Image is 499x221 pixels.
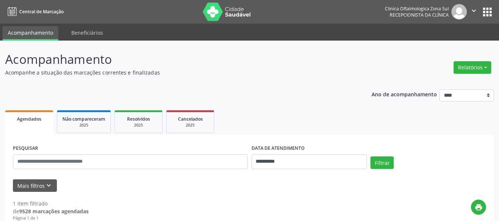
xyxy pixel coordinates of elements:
[45,182,53,190] i: keyboard_arrow_down
[252,143,305,154] label: DATA DE ATENDIMENTO
[17,116,41,122] span: Agendados
[3,26,58,41] a: Acompanhamento
[127,116,150,122] span: Resolvidos
[13,179,57,192] button: Mais filtroskeyboard_arrow_down
[5,69,347,76] p: Acompanhe a situação das marcações correntes e finalizadas
[5,6,64,18] a: Central de Marcação
[390,12,449,18] span: Recepcionista da clínica
[13,143,38,154] label: PESQUISAR
[5,50,347,69] p: Acompanhamento
[370,156,394,169] button: Filtrar
[120,122,157,128] div: 2025
[13,207,89,215] div: de
[372,89,437,99] p: Ano de acompanhamento
[19,208,89,215] strong: 9528 marcações agendadas
[454,61,491,74] button: Relatórios
[178,116,203,122] span: Cancelados
[62,116,105,122] span: Não compareceram
[19,8,64,15] span: Central de Marcação
[451,4,467,20] img: img
[62,122,105,128] div: 2025
[172,122,209,128] div: 2025
[467,4,481,20] button: 
[470,7,478,15] i: 
[385,6,449,12] div: Clinica Oftalmologica Zona Sul
[13,200,89,207] div: 1 item filtrado
[66,26,108,39] a: Beneficiários
[481,6,494,18] button: apps
[471,200,486,215] button: print
[475,203,483,211] i: print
